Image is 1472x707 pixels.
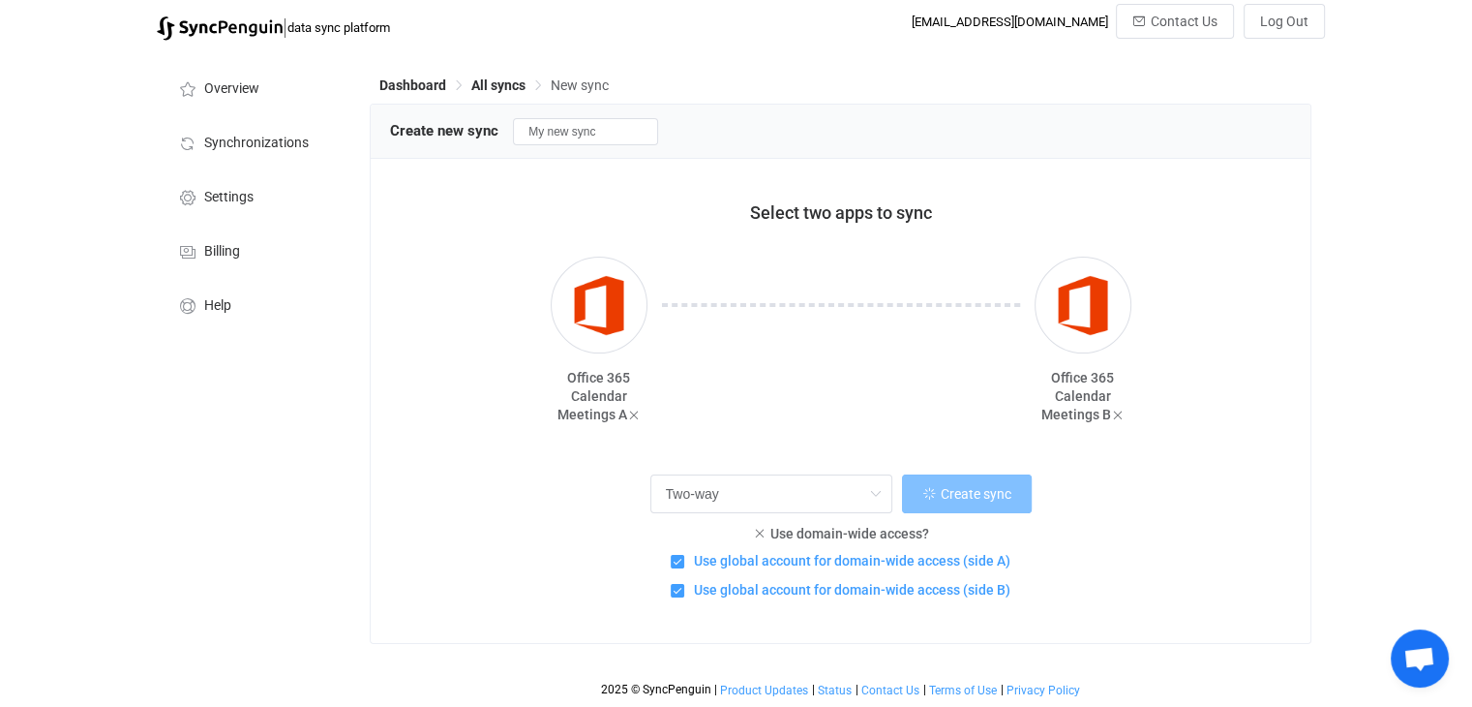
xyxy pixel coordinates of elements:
[856,683,858,696] span: |
[204,136,309,151] span: Synchronizations
[1151,14,1217,29] span: Contact Us
[204,81,259,97] span: Overview
[929,684,997,697] span: Terms of Use
[204,190,254,205] span: Settings
[861,684,919,697] span: Contact Us
[551,77,609,93] span: New sync
[719,684,809,697] a: Product Updates
[157,14,390,41] a: |data sync platform
[157,60,350,114] a: Overview
[204,298,231,314] span: Help
[912,15,1108,29] div: [EMAIL_ADDRESS][DOMAIN_NAME]
[471,77,526,93] span: All syncs
[283,14,287,41] span: |
[923,683,926,696] span: |
[157,277,350,331] a: Help
[1244,4,1325,39] button: Log Out
[1001,683,1004,696] span: |
[860,684,920,697] a: Contact Us
[818,684,852,697] span: Status
[750,202,932,223] span: Select two apps to sync
[563,269,636,342] img: microsoft365.png
[770,526,929,541] span: Use domain-wide access?
[1260,14,1308,29] span: Log Out
[287,20,390,35] span: data sync platform
[204,244,240,260] span: Billing
[720,684,808,697] span: Product Updates
[379,77,446,93] span: Dashboard
[684,581,1010,599] span: Use global account for domain-wide access (side B)
[1047,269,1120,342] img: microsoft365.png
[601,683,711,696] span: 2025 © SyncPenguin
[557,370,631,422] span: Office 365 Calendar Meetings A
[157,223,350,277] a: Billing
[684,552,1010,570] span: Use global account for domain-wide access (side A)
[714,683,717,696] span: |
[513,118,658,145] input: Sync name
[928,684,998,697] a: Terms of Use
[1041,370,1115,422] span: Office 365 Calendar Meetings B
[1116,4,1234,39] button: Contact Us
[157,16,283,41] img: syncpenguin.svg
[812,683,815,696] span: |
[379,78,609,92] div: Breadcrumb
[390,122,498,139] span: Create new sync
[650,475,892,513] input: Select sync direction
[1391,630,1449,688] a: Open chat
[157,114,350,169] a: Synchronizations
[1006,684,1080,697] span: Privacy Policy
[817,684,853,697] a: Status
[157,169,350,223] a: Settings
[1006,684,1081,697] a: Privacy Policy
